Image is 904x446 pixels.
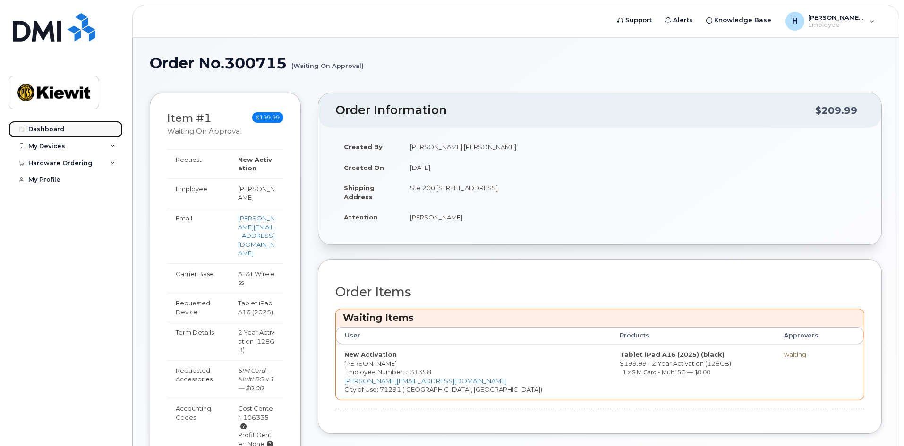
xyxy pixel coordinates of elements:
td: [DATE] [401,157,864,178]
h1: Order No.300715 [150,55,882,71]
th: Products [611,327,776,344]
td: Employee [167,178,230,208]
td: AT&T Wireless [230,263,283,293]
strong: Tablet iPad A16 (2025) (black) [620,351,725,358]
td: [PERSON_NAME] [401,207,864,227]
td: [PERSON_NAME] [230,178,283,208]
small: 1 x SIM Card - Multi 5G — $0.00 [623,369,710,376]
td: Term Details [167,322,230,360]
strong: New Activation [238,156,272,172]
div: Cost Center: 106335 [238,404,275,430]
td: Requested Device [167,293,230,322]
td: [PERSON_NAME] City of Use: 71291 ([GEOGRAPHIC_DATA], [GEOGRAPHIC_DATA]) [336,344,611,400]
strong: Attention [344,213,378,221]
small: Waiting On Approval [167,127,242,135]
span: Employee Number: 531398 [344,368,431,376]
td: 2 Year Activation (128GB) [230,322,283,360]
span: $199.99 [252,112,283,123]
h3: Waiting Items [343,311,857,324]
td: $199.99 - 2 Year Activation (128GB) [611,344,776,400]
td: Email [167,208,230,263]
iframe: Messenger Launcher [863,405,897,439]
small: (Waiting On Approval) [291,55,364,69]
a: [PERSON_NAME][EMAIL_ADDRESS][DOMAIN_NAME] [238,214,275,257]
td: Requested Accessories [167,360,230,398]
h3: Item #1 [167,112,242,136]
td: [PERSON_NAME].[PERSON_NAME] [401,136,864,157]
div: $209.99 [815,101,857,119]
i: SIM Card - Multi 5G x 1 — $0.00 [238,367,274,392]
td: Carrier Base [167,263,230,293]
strong: Shipping Address [344,184,375,201]
strong: Created On [344,164,384,171]
h2: Order Items [335,285,864,299]
strong: New Activation [344,351,397,358]
td: Request [167,149,230,178]
h2: Order Information [335,104,815,117]
th: Approvers [776,327,842,344]
th: User [336,327,611,344]
a: [PERSON_NAME][EMAIL_ADDRESS][DOMAIN_NAME] [344,377,507,385]
td: Tablet iPad A16 (2025) [230,293,283,322]
strong: Created By [344,143,383,151]
div: waiting [784,350,833,359]
td: Ste 200 [STREET_ADDRESS] [401,177,864,207]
